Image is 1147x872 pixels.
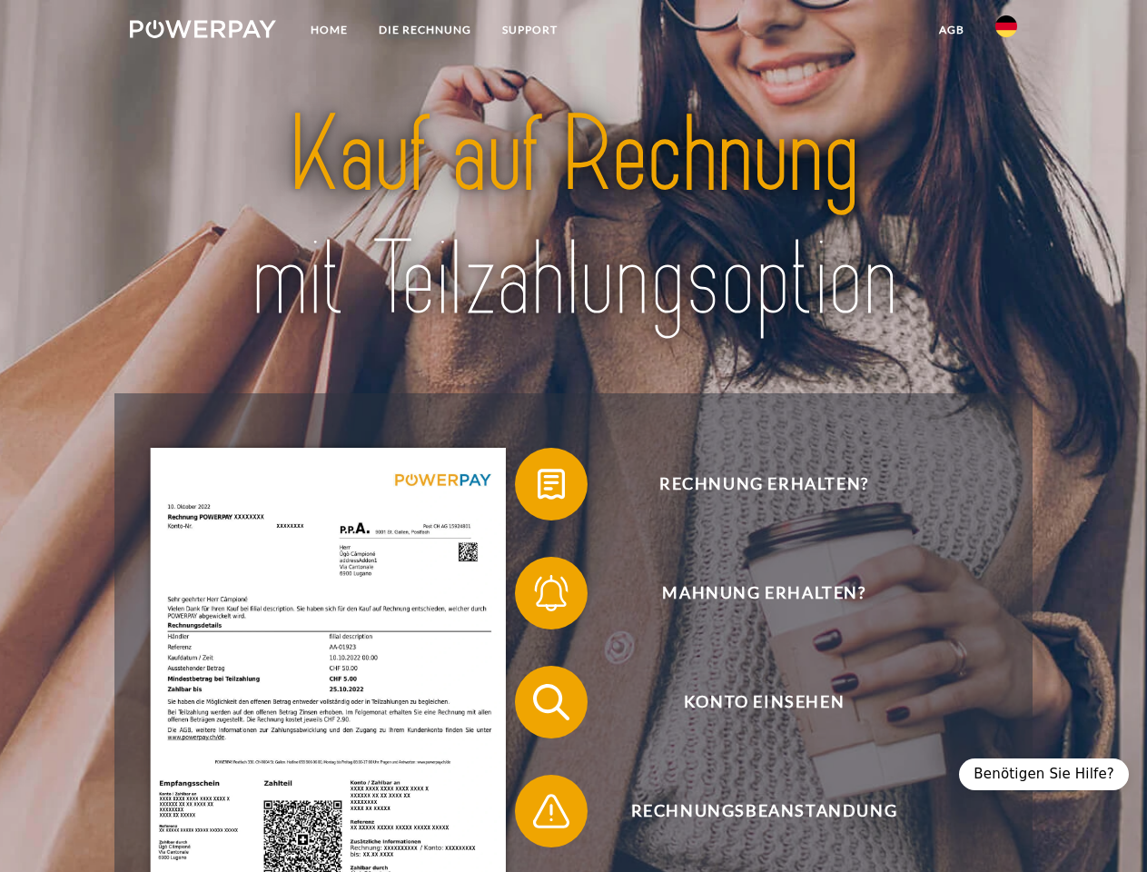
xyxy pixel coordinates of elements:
a: DIE RECHNUNG [363,14,487,46]
a: Home [295,14,363,46]
img: qb_search.svg [529,679,574,725]
img: title-powerpay_de.svg [173,87,974,348]
button: Konto einsehen [515,666,987,738]
img: qb_warning.svg [529,788,574,834]
img: de [995,15,1017,37]
span: Mahnung erhalten? [541,557,986,629]
img: qb_bell.svg [529,570,574,616]
button: Rechnungsbeanstandung [515,775,987,847]
img: qb_bill.svg [529,461,574,507]
div: Benötigen Sie Hilfe? [959,758,1129,790]
a: SUPPORT [487,14,573,46]
img: logo-powerpay-white.svg [130,20,276,38]
span: Konto einsehen [541,666,986,738]
a: agb [924,14,980,46]
button: Mahnung erhalten? [515,557,987,629]
span: Rechnungsbeanstandung [541,775,986,847]
button: Rechnung erhalten? [515,448,987,520]
span: Rechnung erhalten? [541,448,986,520]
